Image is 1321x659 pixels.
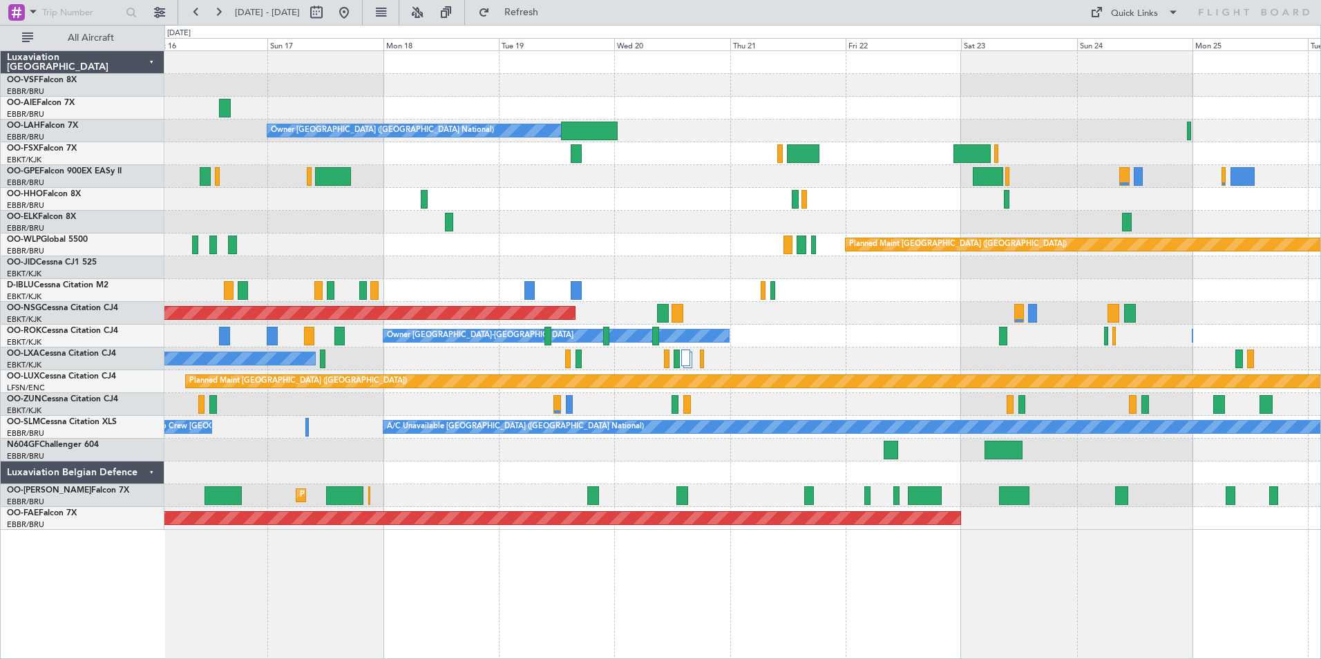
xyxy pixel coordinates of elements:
[7,144,77,153] a: OO-FSXFalcon 7X
[267,38,383,50] div: Sun 17
[7,223,44,233] a: EBBR/BRU
[387,325,573,346] div: Owner [GEOGRAPHIC_DATA]-[GEOGRAPHIC_DATA]
[493,8,551,17] span: Refresh
[7,383,45,393] a: LFSN/ENC
[7,76,39,84] span: OO-VSF
[849,234,1067,255] div: Planned Maint [GEOGRAPHIC_DATA] ([GEOGRAPHIC_DATA])
[7,236,41,244] span: OO-WLP
[7,497,44,507] a: EBBR/BRU
[7,99,75,107] a: OO-AIEFalcon 7X
[7,441,99,449] a: N604GFChallenger 604
[235,6,300,19] span: [DATE] - [DATE]
[7,167,39,175] span: OO-GPE
[7,418,117,426] a: OO-SLMCessna Citation XLS
[7,213,76,221] a: OO-ELKFalcon 8X
[7,428,44,439] a: EBBR/BRU
[7,509,77,517] a: OO-FAEFalcon 7X
[7,486,91,495] span: OO-[PERSON_NAME]
[1083,1,1186,23] button: Quick Links
[7,451,44,461] a: EBBR/BRU
[387,417,644,437] div: A/C Unavailable [GEOGRAPHIC_DATA] ([GEOGRAPHIC_DATA] National)
[472,1,555,23] button: Refresh
[7,360,41,370] a: EBKT/KJK
[7,418,40,426] span: OO-SLM
[189,371,407,392] div: Planned Maint [GEOGRAPHIC_DATA] ([GEOGRAPHIC_DATA])
[7,327,41,335] span: OO-ROK
[7,337,41,347] a: EBKT/KJK
[167,28,191,39] div: [DATE]
[271,120,494,141] div: Owner [GEOGRAPHIC_DATA] ([GEOGRAPHIC_DATA] National)
[7,395,41,403] span: OO-ZUN
[7,269,41,279] a: EBKT/KJK
[7,292,41,302] a: EBKT/KJK
[7,258,97,267] a: OO-JIDCessna CJ1 525
[7,281,108,289] a: D-IBLUCessna Citation M2
[7,213,38,221] span: OO-ELK
[7,190,43,198] span: OO-HHO
[36,33,146,43] span: All Aircraft
[7,519,44,530] a: EBBR/BRU
[846,38,961,50] div: Fri 22
[7,122,40,130] span: OO-LAH
[7,190,81,198] a: OO-HHOFalcon 8X
[7,395,118,403] a: OO-ZUNCessna Citation CJ4
[300,485,550,506] div: Planned Maint [GEOGRAPHIC_DATA] ([GEOGRAPHIC_DATA] National)
[7,132,44,142] a: EBBR/BRU
[961,38,1076,50] div: Sat 23
[499,38,614,50] div: Tue 19
[7,314,41,325] a: EBKT/KJK
[7,167,122,175] a: OO-GPEFalcon 900EX EASy II
[7,99,37,107] span: OO-AIE
[7,486,129,495] a: OO-[PERSON_NAME]Falcon 7X
[7,236,88,244] a: OO-WLPGlobal 5500
[7,200,44,211] a: EBBR/BRU
[7,122,78,130] a: OO-LAHFalcon 7X
[730,38,846,50] div: Thu 21
[7,155,41,165] a: EBKT/KJK
[7,509,39,517] span: OO-FAE
[1111,7,1158,21] div: Quick Links
[7,405,41,416] a: EBKT/KJK
[7,246,44,256] a: EBBR/BRU
[7,86,44,97] a: EBBR/BRU
[7,350,39,358] span: OO-LXA
[7,350,116,358] a: OO-LXACessna Citation CJ4
[15,27,150,49] button: All Aircraft
[7,304,118,312] a: OO-NSGCessna Citation CJ4
[1192,38,1308,50] div: Mon 25
[383,38,499,50] div: Mon 18
[7,304,41,312] span: OO-NSG
[42,2,122,23] input: Trip Number
[7,327,118,335] a: OO-ROKCessna Citation CJ4
[7,76,77,84] a: OO-VSFFalcon 8X
[7,372,116,381] a: OO-LUXCessna Citation CJ4
[7,372,39,381] span: OO-LUX
[1077,38,1192,50] div: Sun 24
[614,38,730,50] div: Wed 20
[152,38,267,50] div: Sat 16
[7,281,34,289] span: D-IBLU
[7,109,44,120] a: EBBR/BRU
[7,144,39,153] span: OO-FSX
[7,258,36,267] span: OO-JID
[7,178,44,188] a: EBBR/BRU
[7,441,39,449] span: N604GF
